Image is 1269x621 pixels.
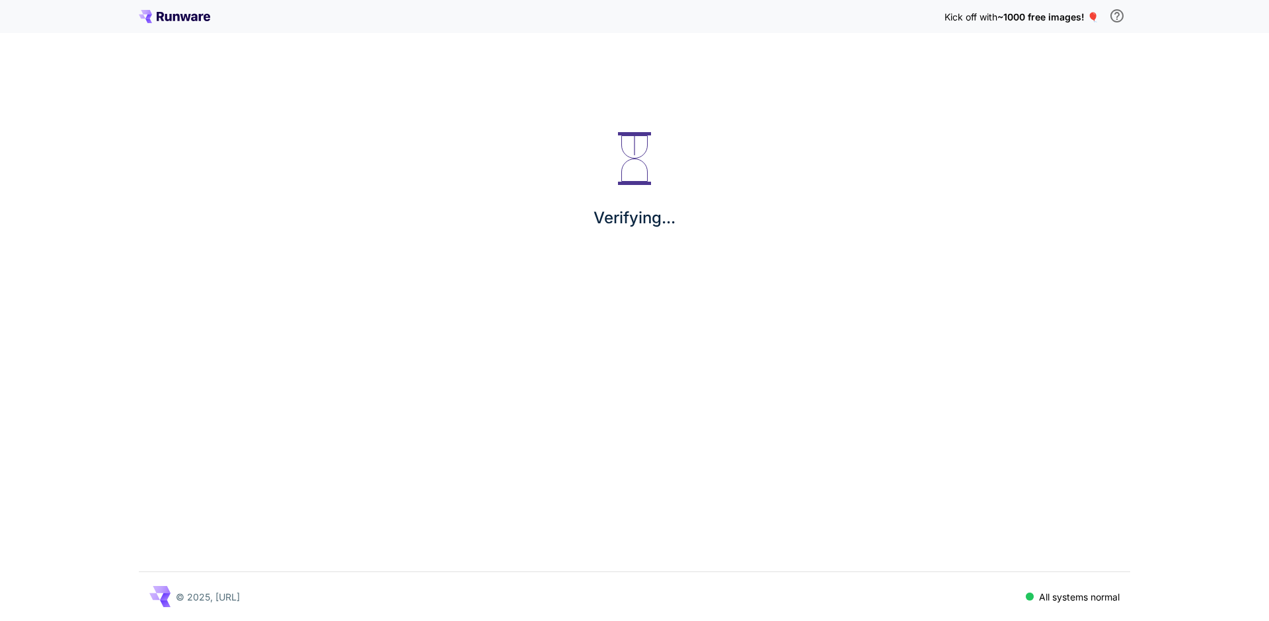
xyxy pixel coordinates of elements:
[944,11,997,22] span: Kick off with
[997,11,1098,22] span: ~1000 free images! 🎈
[176,590,240,604] p: © 2025, [URL]
[594,206,675,230] p: Verifying...
[1039,590,1120,604] p: All systems normal
[1104,3,1130,29] button: In order to qualify for free credit, you need to sign up with a business email address and click ...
